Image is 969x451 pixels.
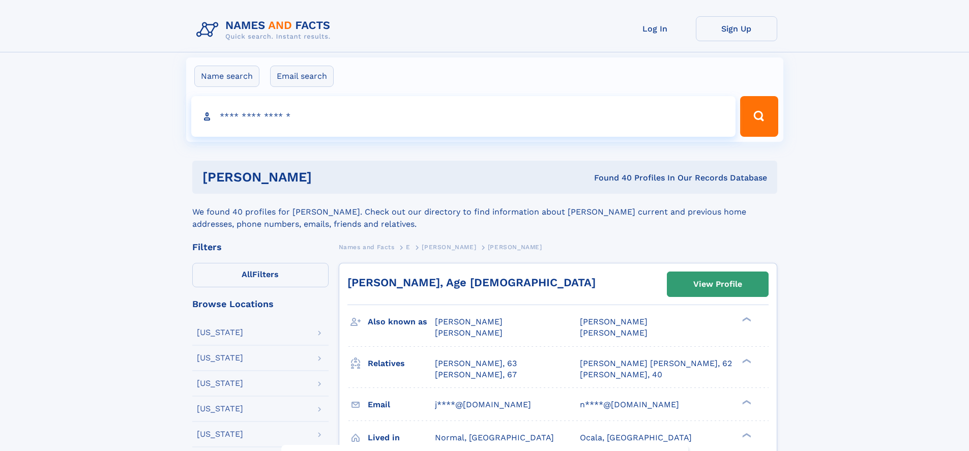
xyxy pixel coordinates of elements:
a: E [406,240,410,253]
div: [US_STATE] [197,328,243,337]
h3: Email [368,396,435,413]
span: [PERSON_NAME] [580,328,648,338]
div: [US_STATE] [197,430,243,438]
div: Found 40 Profiles In Our Records Database [453,172,767,184]
h3: Also known as [368,313,435,330]
label: Name search [194,66,259,87]
div: Filters [192,243,329,252]
h1: [PERSON_NAME] [202,171,453,184]
span: All [242,269,252,279]
span: [PERSON_NAME] [580,317,648,326]
button: Search Button [740,96,778,137]
label: Filters [192,263,329,287]
div: ❯ [740,316,752,323]
div: ❯ [740,399,752,405]
span: Normal, [GEOGRAPHIC_DATA] [435,433,554,442]
div: [US_STATE] [197,405,243,413]
div: We found 40 profiles for [PERSON_NAME]. Check out our directory to find information about [PERSON... [192,194,777,230]
div: View Profile [693,273,742,296]
span: [PERSON_NAME] [435,317,503,326]
span: Ocala, [GEOGRAPHIC_DATA] [580,433,692,442]
a: [PERSON_NAME], 63 [435,358,517,369]
span: [PERSON_NAME] [488,244,542,251]
input: search input [191,96,736,137]
span: E [406,244,410,251]
h3: Lived in [368,429,435,446]
div: ❯ [740,357,752,364]
div: ❯ [740,432,752,438]
a: Log In [614,16,696,41]
a: [PERSON_NAME], 40 [580,369,662,380]
label: Email search [270,66,334,87]
div: Browse Locations [192,299,329,309]
a: [PERSON_NAME], 67 [435,369,517,380]
a: [PERSON_NAME] [PERSON_NAME], 62 [580,358,732,369]
a: [PERSON_NAME], Age [DEMOGRAPHIC_DATA] [347,276,596,289]
h3: Relatives [368,355,435,372]
span: [PERSON_NAME] [435,328,503,338]
span: [PERSON_NAME] [422,244,476,251]
a: Sign Up [696,16,777,41]
a: [PERSON_NAME] [422,240,476,253]
img: Logo Names and Facts [192,16,339,44]
a: View Profile [667,272,768,296]
div: [US_STATE] [197,379,243,387]
div: [US_STATE] [197,354,243,362]
a: Names and Facts [339,240,395,253]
